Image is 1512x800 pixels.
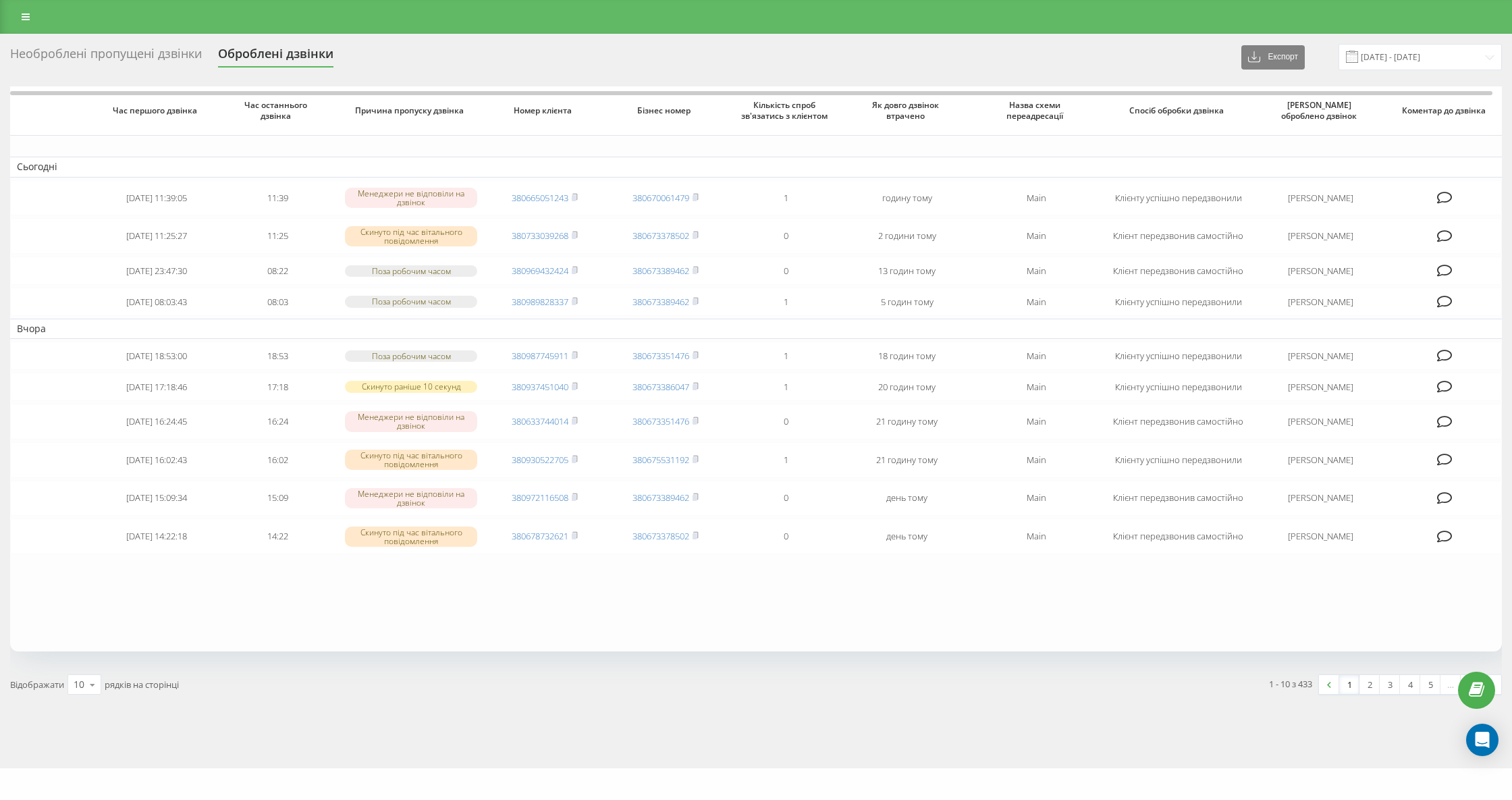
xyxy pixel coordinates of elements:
td: 0 [726,257,846,285]
a: 380673389462 [632,491,689,504]
div: Open Intercom Messenger [1466,724,1498,756]
td: 0 [726,404,846,439]
a: 380633744014 [512,415,568,427]
td: 14:22 [217,518,338,554]
div: Скинуто під час вітального повідомлення [345,226,478,246]
td: Клієнт передзвонив самостійно [1105,481,1251,516]
td: 18:53 [217,342,338,370]
td: [PERSON_NAME] [1252,518,1390,554]
a: 380930522705 [512,454,568,466]
div: Поза робочим часом [345,265,478,277]
a: 380937451040 [512,381,568,393]
td: [PERSON_NAME] [1252,404,1390,439]
a: 380673378502 [632,530,689,542]
a: 380989828337 [512,296,568,308]
td: Main [967,481,1105,516]
td: 16:24 [217,404,338,439]
td: 1 [726,442,846,478]
td: 17:18 [217,373,338,401]
td: 0 [726,518,846,554]
td: [DATE] 18:53:00 [97,342,217,370]
td: [DATE] 11:39:05 [97,180,217,216]
div: Необроблені пропущені дзвінки [10,47,202,68]
td: Клієнт передзвонив самостійно [1105,218,1251,254]
span: Назва схеми переадресації [980,100,1092,121]
td: Main [967,373,1105,401]
td: день тому [846,518,967,554]
td: 08:03 [217,288,338,316]
div: 10 [74,678,84,691]
a: 380670061479 [632,192,689,204]
td: 13 годин тому [846,257,967,285]
a: 380673389462 [632,296,689,308]
span: Відображати [10,678,64,691]
span: Час першого дзвінка [109,105,205,116]
td: Клієнт передзвонив самостійно [1105,518,1251,554]
a: 380673351476 [632,415,689,427]
td: [PERSON_NAME] [1252,257,1390,285]
td: 20 годин тому [846,373,967,401]
span: Як довго дзвінок втрачено [859,100,955,121]
span: [PERSON_NAME] оброблено дзвінок [1265,100,1377,121]
td: 15:09 [217,481,338,516]
a: 380969432424 [512,265,568,277]
span: Бізнес номер [617,105,713,116]
td: [PERSON_NAME] [1252,481,1390,516]
a: 380733039268 [512,230,568,242]
td: [PERSON_NAME] [1252,218,1390,254]
td: 1 [726,342,846,370]
td: 1 [726,373,846,401]
td: [PERSON_NAME] [1252,180,1390,216]
td: [PERSON_NAME] [1252,342,1390,370]
div: Поза робочим часом [345,296,478,307]
span: Причина пропуску дзвінка [351,105,470,116]
a: 380673389462 [632,265,689,277]
div: Скинуто під час вітального повідомлення [345,450,478,470]
td: 2 години тому [846,218,967,254]
a: 380987745911 [512,350,568,362]
td: 18 годин тому [846,342,967,370]
td: Клієнту успішно передзвонили [1105,288,1251,316]
a: 380678732621 [512,530,568,542]
td: 0 [726,481,846,516]
a: 380665051243 [512,192,568,204]
td: 1 [726,288,846,316]
div: Менеджери не відповіли на дзвінок [345,188,478,208]
a: 380673386047 [632,381,689,393]
td: 0 [726,218,846,254]
td: Клієнт передзвонив самостійно [1105,404,1251,439]
td: Вчора [10,319,1502,339]
div: Менеджери не відповіли на дзвінок [345,411,478,431]
td: 16:02 [217,442,338,478]
td: [PERSON_NAME] [1252,288,1390,316]
td: Сьогодні [10,157,1502,177]
td: Клієнту успішно передзвонили [1105,442,1251,478]
td: Клієнту успішно передзвонили [1105,180,1251,216]
td: 21 годину тому [846,442,967,478]
td: [DATE] 23:47:30 [97,257,217,285]
div: Скинуто під час вітального повідомлення [345,527,478,547]
span: Спосіб обробки дзвінка [1118,105,1238,116]
a: 380675531192 [632,454,689,466]
a: 380673378502 [632,230,689,242]
a: 4 [1400,675,1420,694]
td: [PERSON_NAME] [1252,373,1390,401]
td: годину тому [846,180,967,216]
td: Клієнту успішно передзвонили [1105,373,1251,401]
td: 1 [726,180,846,216]
td: Клієнт передзвонив самостійно [1105,257,1251,285]
td: 5 годин тому [846,288,967,316]
td: [PERSON_NAME] [1252,442,1390,478]
td: [DATE] 17:18:46 [97,373,217,401]
span: рядків на сторінці [105,678,179,691]
td: Main [967,518,1105,554]
span: Час останнього дзвінка [230,100,326,121]
a: 1 [1339,675,1359,694]
a: 3 [1380,675,1400,694]
td: день тому [846,481,967,516]
td: [DATE] 15:09:34 [97,481,217,516]
a: 380972116508 [512,491,568,504]
td: 11:25 [217,218,338,254]
td: Main [967,288,1105,316]
div: Поза робочим часом [345,350,478,362]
